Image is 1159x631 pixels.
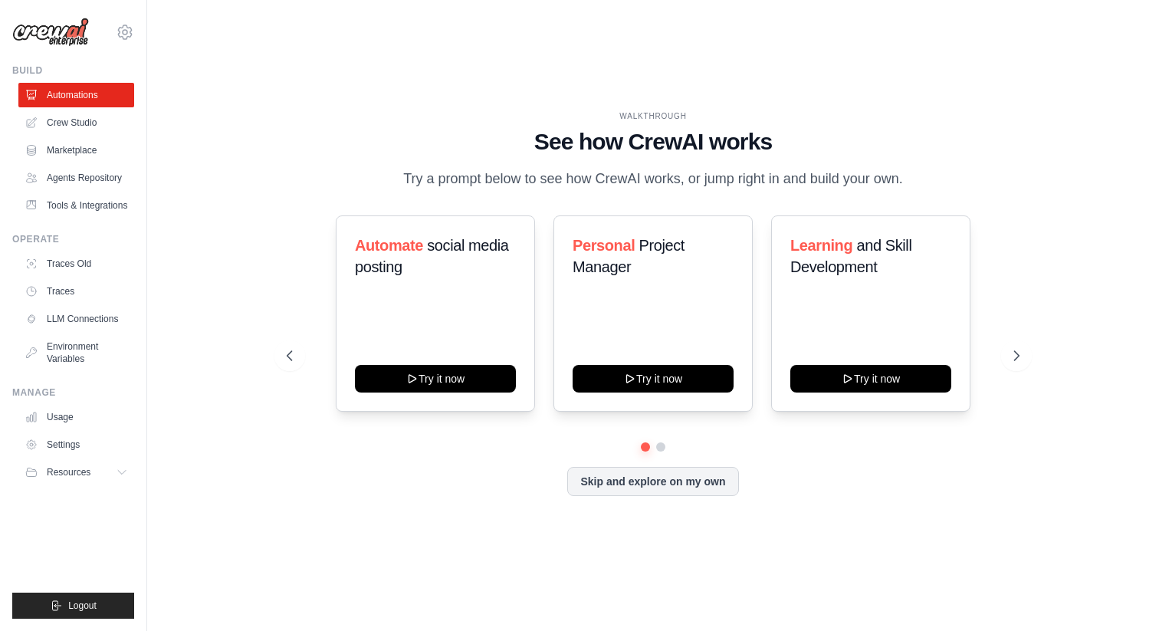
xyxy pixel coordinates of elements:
button: Skip and explore on my own [567,467,738,496]
button: Try it now [355,365,516,393]
a: Marketplace [18,138,134,163]
div: Operate [12,233,134,245]
button: Try it now [790,365,951,393]
p: Try a prompt below to see how CrewAI works, or jump right in and build your own. [396,168,911,190]
button: Try it now [573,365,734,393]
a: Crew Studio [18,110,134,135]
button: Logout [12,593,134,619]
a: Environment Variables [18,334,134,371]
img: Logo [12,18,89,47]
div: WALKTHROUGH [287,110,1020,122]
span: Logout [68,600,97,612]
span: Learning [790,237,852,254]
a: Usage [18,405,134,429]
a: Traces [18,279,134,304]
span: Personal [573,237,635,254]
span: Automate [355,237,423,254]
div: Manage [12,386,134,399]
a: Settings [18,432,134,457]
a: Traces Old [18,251,134,276]
span: Project Manager [573,237,685,275]
a: Automations [18,83,134,107]
button: Resources [18,460,134,485]
span: Resources [47,466,90,478]
a: Tools & Integrations [18,193,134,218]
span: and Skill Development [790,237,911,275]
div: Build [12,64,134,77]
a: Agents Repository [18,166,134,190]
h1: See how CrewAI works [287,128,1020,156]
span: social media posting [355,237,509,275]
a: LLM Connections [18,307,134,331]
